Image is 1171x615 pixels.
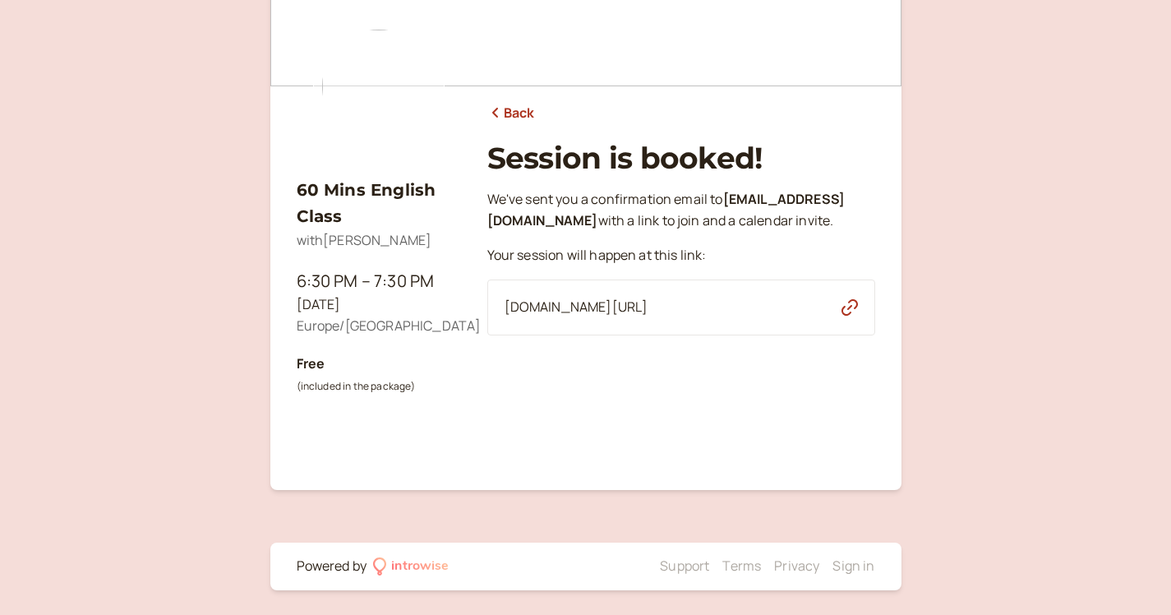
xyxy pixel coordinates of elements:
[297,379,416,393] small: (included in the package)
[297,294,461,316] div: [DATE]
[297,316,461,337] div: Europe/[GEOGRAPHIC_DATA]
[487,189,875,232] p: We ' ve sent you a confirmation email to with a link to join and a calendar invite.
[505,297,648,318] span: [DOMAIN_NAME][URL]
[722,557,761,575] a: Terms
[487,245,875,266] p: Your session will happen at this link:
[487,103,535,124] a: Back
[297,231,432,249] span: with [PERSON_NAME]
[391,556,449,577] div: introwise
[297,177,461,230] h3: 60 Mins English Class
[660,557,709,575] a: Support
[297,268,461,294] div: 6:30 PM – 7:30 PM
[832,557,874,575] a: Sign in
[373,556,449,577] a: introwise
[297,354,325,372] b: Free
[774,557,819,575] a: Privacy
[297,556,367,577] div: Powered by
[487,141,875,176] h1: Session is booked!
